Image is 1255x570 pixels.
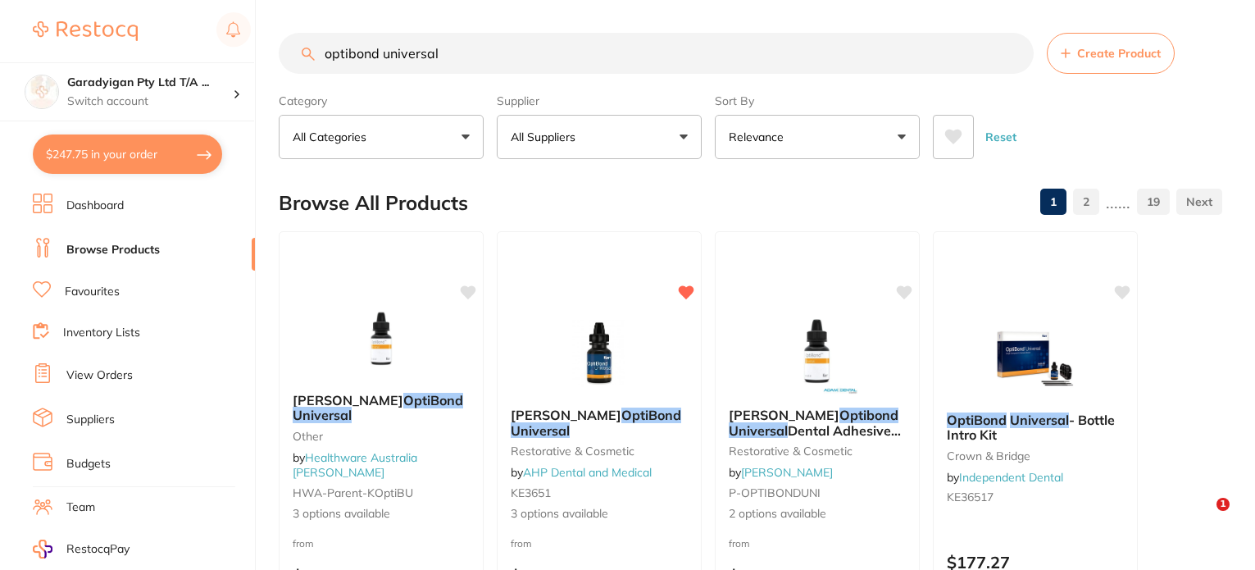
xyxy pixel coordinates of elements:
[729,129,790,145] p: Relevance
[1216,498,1230,511] span: 1
[764,312,871,394] img: Kerr Optibond Universal Dental Adhesive Bond
[511,486,551,500] span: KE3651
[511,129,582,145] p: All Suppliers
[511,445,688,458] small: restorative & cosmetic
[947,449,1124,463] small: crown & bridge
[947,470,1063,485] span: by
[67,93,233,110] p: Switch account
[1073,185,1099,218] a: 2
[1183,498,1222,537] iframe: Intercom live chat
[1137,185,1170,218] a: 19
[293,407,352,423] em: Universal
[293,486,413,500] span: HWA-parent-KOptiBU
[33,12,138,50] a: Restocq Logo
[511,407,621,423] span: [PERSON_NAME]
[546,312,653,394] img: Kerr OptiBond Universal
[25,75,58,108] img: Garadyigan Pty Ltd T/A Annandale Dental
[279,33,1034,74] input: Search Products
[947,412,1115,443] span: - Bottle Intro Kit
[279,93,484,108] label: Category
[729,537,750,549] span: from
[523,465,652,480] a: AHP Dental and Medical
[729,407,839,423] span: [PERSON_NAME]
[66,367,133,384] a: View Orders
[741,465,833,480] a: [PERSON_NAME]
[729,422,901,454] span: Dental Adhesive Bond
[729,445,906,458] small: restorative & cosmetic
[729,506,906,522] span: 2 options available
[66,242,160,258] a: Browse Products
[511,465,652,480] span: by
[403,392,463,408] em: OptiBond
[328,298,434,380] img: Kerr OptiBond Universal
[621,407,681,423] em: OptiBond
[33,135,222,174] button: $247.75 in your order
[497,93,702,108] label: Supplier
[947,413,1124,443] b: OptiBond Universal - Bottle Intro Kit
[293,392,403,408] span: [PERSON_NAME]
[839,407,898,423] em: Optibond
[497,115,702,159] button: All Suppliers
[980,115,1021,159] button: Reset
[293,450,417,480] a: Healthware Australia [PERSON_NAME]
[511,408,688,438] b: Kerr OptiBond Universal
[33,540,130,559] a: RestocqPay
[947,490,994,504] span: KE36517
[66,412,115,428] a: Suppliers
[1077,47,1161,60] span: Create Product
[511,537,532,549] span: from
[511,422,570,439] em: Universal
[959,470,1063,485] a: Independent Dental
[293,506,470,522] span: 3 options available
[1010,412,1069,428] em: Universal
[729,422,788,439] em: Universal
[33,540,52,559] img: RestocqPay
[67,75,233,91] h4: Garadyigan Pty Ltd T/A Annandale Dental
[715,115,920,159] button: Relevance
[947,412,1007,428] em: OptiBond
[65,284,120,300] a: Favourites
[33,21,138,41] img: Restocq Logo
[729,408,906,438] b: Kerr Optibond Universal Dental Adhesive Bond
[1106,193,1130,212] p: ......
[293,450,417,480] span: by
[66,456,111,472] a: Budgets
[715,93,920,108] label: Sort By
[982,317,1089,399] img: OptiBond Universal - Bottle Intro Kit
[293,129,373,145] p: All Categories
[66,499,95,516] a: Team
[293,537,314,549] span: from
[279,192,468,215] h2: Browse All Products
[293,393,470,423] b: Kerr OptiBond Universal
[66,541,130,558] span: RestocqPay
[1047,33,1175,74] button: Create Product
[511,506,688,522] span: 3 options available
[66,198,124,214] a: Dashboard
[1040,185,1066,218] a: 1
[63,325,140,341] a: Inventory Lists
[729,465,833,480] span: by
[279,115,484,159] button: All Categories
[729,486,821,500] span: P-OPTIBONDUNI
[293,430,470,443] small: other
